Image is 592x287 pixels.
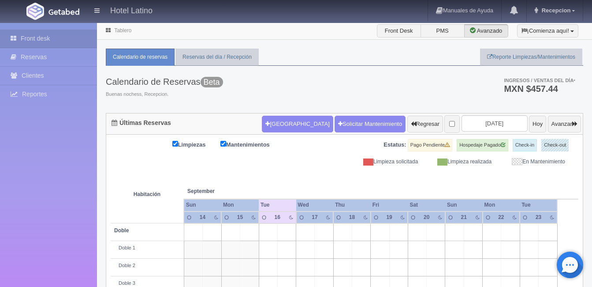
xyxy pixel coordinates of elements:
div: Limpieza solicitada [351,158,425,166]
div: Limpieza realizada [424,158,498,166]
th: Fri [371,199,408,211]
button: Avanzar [548,116,581,132]
th: Tue [520,199,557,211]
button: [GEOGRAPHIC_DATA] [262,116,333,132]
img: Getabed [26,3,44,20]
th: Sat [408,199,445,211]
div: 15 [235,214,246,221]
label: Estatus: [383,141,406,149]
span: September [187,188,255,195]
th: Wed [296,199,334,211]
div: 21 [458,214,469,221]
div: 16 [272,214,283,221]
span: Buenas nochess, Recepcion. [106,91,223,98]
a: Tablero [114,27,131,34]
label: PMS [421,24,465,38]
strong: Habitación [134,191,160,197]
h4: Últimas Reservas [112,120,171,126]
th: Mon [221,199,259,211]
th: Thu [333,199,371,211]
label: Front Desk [377,24,421,38]
a: Solicitar Mantenimiento [335,116,406,132]
div: 14 [197,214,208,221]
th: Mon [483,199,520,211]
b: Doble [114,227,129,234]
label: Limpiezas [172,139,219,149]
a: Reservas del día / Recepción [175,49,259,66]
div: 19 [384,214,395,221]
a: Reporte Limpiezas/Mantenimientos [480,49,582,66]
th: Sun [184,199,221,211]
label: Mantenimientos [220,139,283,149]
a: Calendario de reservas [106,49,175,66]
h3: Calendario de Reservas [106,77,223,87]
button: ¡Comienza aquí! [517,24,578,38]
div: Doble 2 [114,262,180,269]
th: Sun [445,199,483,211]
div: 18 [346,214,357,221]
div: En Mantenimiento [498,158,572,166]
input: Mantenimientos [220,141,226,147]
label: Check-out [541,139,569,151]
span: Ingresos / Ventas del día [504,78,575,83]
div: 23 [533,214,544,221]
button: Hoy [529,116,546,132]
div: Doble 1 [114,245,180,252]
h3: MXN $457.44 [504,84,575,93]
input: Limpiezas [172,141,178,147]
div: 20 [421,214,432,221]
button: Regresar [407,116,443,132]
label: Hospedaje Pagado [457,139,508,151]
img: Getabed [48,8,79,15]
th: Tue [259,199,296,211]
label: Pago Pendiente [408,139,452,151]
span: Recepcion [540,7,571,14]
label: Check-in [513,139,537,151]
span: Beta [201,77,223,87]
div: 22 [495,214,506,221]
h4: Hotel Latino [110,4,153,15]
div: Doble 3 [114,280,180,287]
label: Avanzado [464,24,508,38]
div: 17 [309,214,320,221]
